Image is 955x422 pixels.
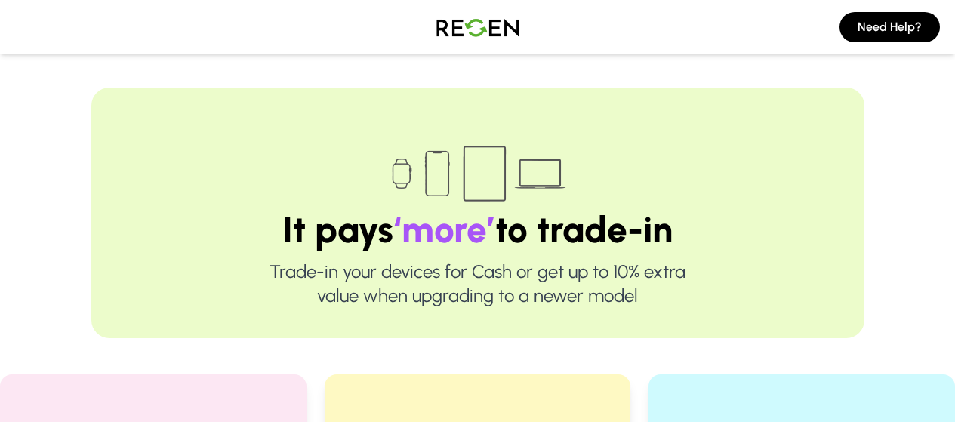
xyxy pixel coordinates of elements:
[140,211,816,248] h1: It pays to trade-in
[384,136,572,211] img: Trade-in devices
[839,12,940,42] button: Need Help?
[425,6,531,48] img: Logo
[393,208,495,251] span: ‘more’
[140,260,816,308] p: Trade-in your devices for Cash or get up to 10% extra value when upgrading to a newer model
